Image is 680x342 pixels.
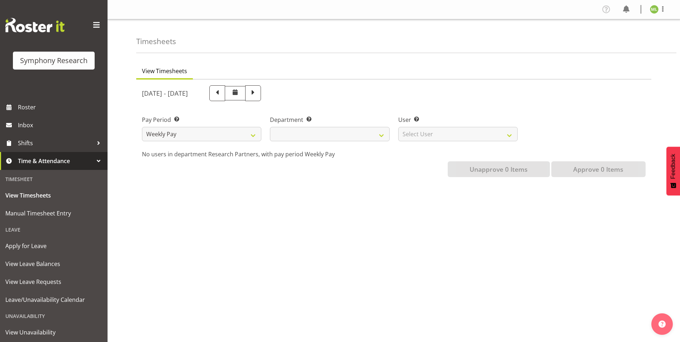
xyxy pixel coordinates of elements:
[470,165,528,174] span: Unapprove 0 Items
[650,5,658,14] img: melissa-lategan11925.jpg
[5,190,102,201] span: View Timesheets
[670,154,676,179] span: Feedback
[551,161,646,177] button: Approve 0 Items
[18,120,104,130] span: Inbox
[142,115,261,124] label: Pay Period
[270,115,389,124] label: Department
[2,273,106,291] a: View Leave Requests
[5,294,102,305] span: Leave/Unavailability Calendar
[142,89,188,97] h5: [DATE] - [DATE]
[142,150,646,158] p: No users in department Research Partners, with pay period Weekly Pay
[2,309,106,323] div: Unavailability
[2,291,106,309] a: Leave/Unavailability Calendar
[2,323,106,341] a: View Unavailability
[573,165,623,174] span: Approve 0 Items
[658,320,666,328] img: help-xxl-2.png
[2,172,106,186] div: Timesheet
[142,67,187,75] span: View Timesheets
[2,237,106,255] a: Apply for Leave
[2,186,106,204] a: View Timesheets
[666,147,680,195] button: Feedback - Show survey
[2,222,106,237] div: Leave
[5,241,102,251] span: Apply for Leave
[18,102,104,113] span: Roster
[398,115,518,124] label: User
[5,18,65,32] img: Rosterit website logo
[18,156,93,166] span: Time & Attendance
[20,55,87,66] div: Symphony Research
[5,208,102,219] span: Manual Timesheet Entry
[136,37,176,46] h4: Timesheets
[2,255,106,273] a: View Leave Balances
[5,276,102,287] span: View Leave Requests
[5,327,102,338] span: View Unavailability
[18,138,93,148] span: Shifts
[448,161,550,177] button: Unapprove 0 Items
[2,204,106,222] a: Manual Timesheet Entry
[5,258,102,269] span: View Leave Balances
